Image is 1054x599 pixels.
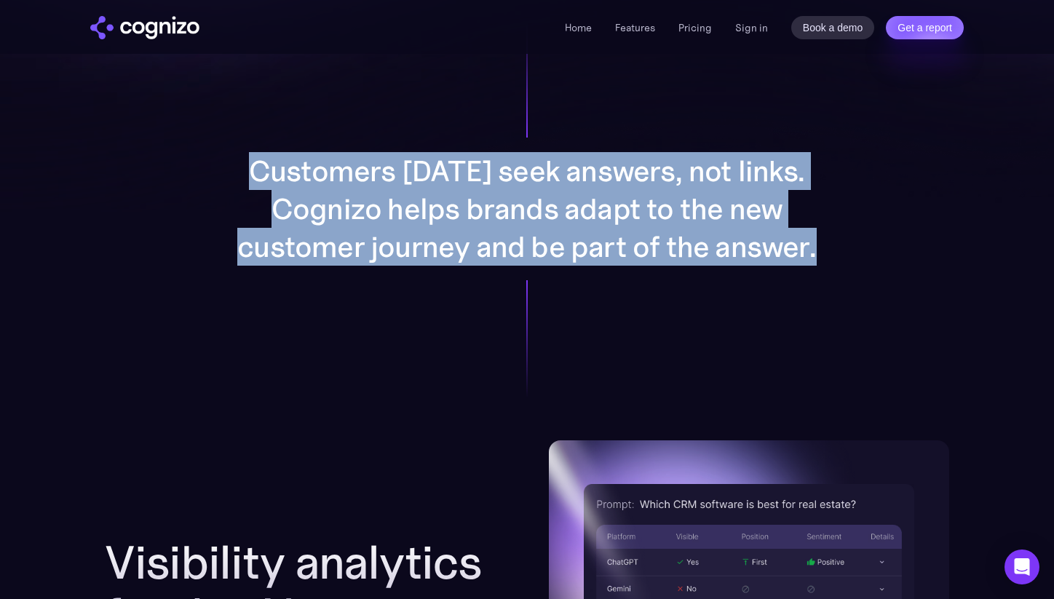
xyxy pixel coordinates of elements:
[1005,550,1039,584] div: Open Intercom Messenger
[565,21,592,34] a: Home
[90,16,199,39] a: home
[791,16,875,39] a: Book a demo
[735,19,768,36] a: Sign in
[236,152,818,266] p: Customers [DATE] seek answers, not links. Cognizo helps brands adapt to the new customer journey ...
[615,21,655,34] a: Features
[886,16,964,39] a: Get a report
[678,21,712,34] a: Pricing
[90,16,199,39] img: cognizo logo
